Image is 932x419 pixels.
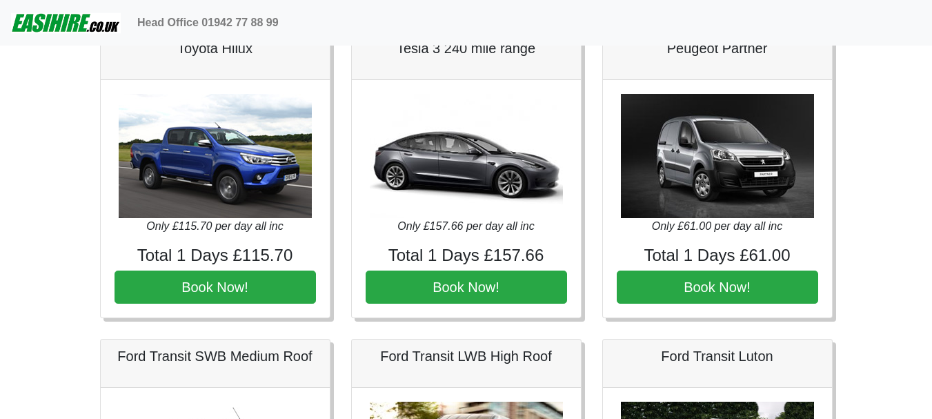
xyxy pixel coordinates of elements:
[11,9,121,37] img: easihire_logo_small.png
[617,271,818,304] button: Book Now!
[366,246,567,266] h4: Total 1 Days £157.66
[366,40,567,57] h5: Tesla 3 240 mile range
[370,94,563,218] img: Tesla 3 240 mile range
[652,220,782,232] i: Only £61.00 per day all inc
[115,40,316,57] h5: Toyota Hilux
[132,9,284,37] a: Head Office 01942 77 88 99
[115,246,316,266] h4: Total 1 Days £115.70
[621,94,814,218] img: Peugeot Partner
[115,271,316,304] button: Book Now!
[115,348,316,364] h5: Ford Transit SWB Medium Roof
[366,348,567,364] h5: Ford Transit LWB High Roof
[617,246,818,266] h4: Total 1 Days £61.00
[617,348,818,364] h5: Ford Transit Luton
[366,271,567,304] button: Book Now!
[617,40,818,57] h5: Peugeot Partner
[137,17,279,28] b: Head Office 01942 77 88 99
[397,220,534,232] i: Only £157.66 per day all inc
[146,220,283,232] i: Only £115.70 per day all inc
[119,94,312,218] img: Toyota Hilux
